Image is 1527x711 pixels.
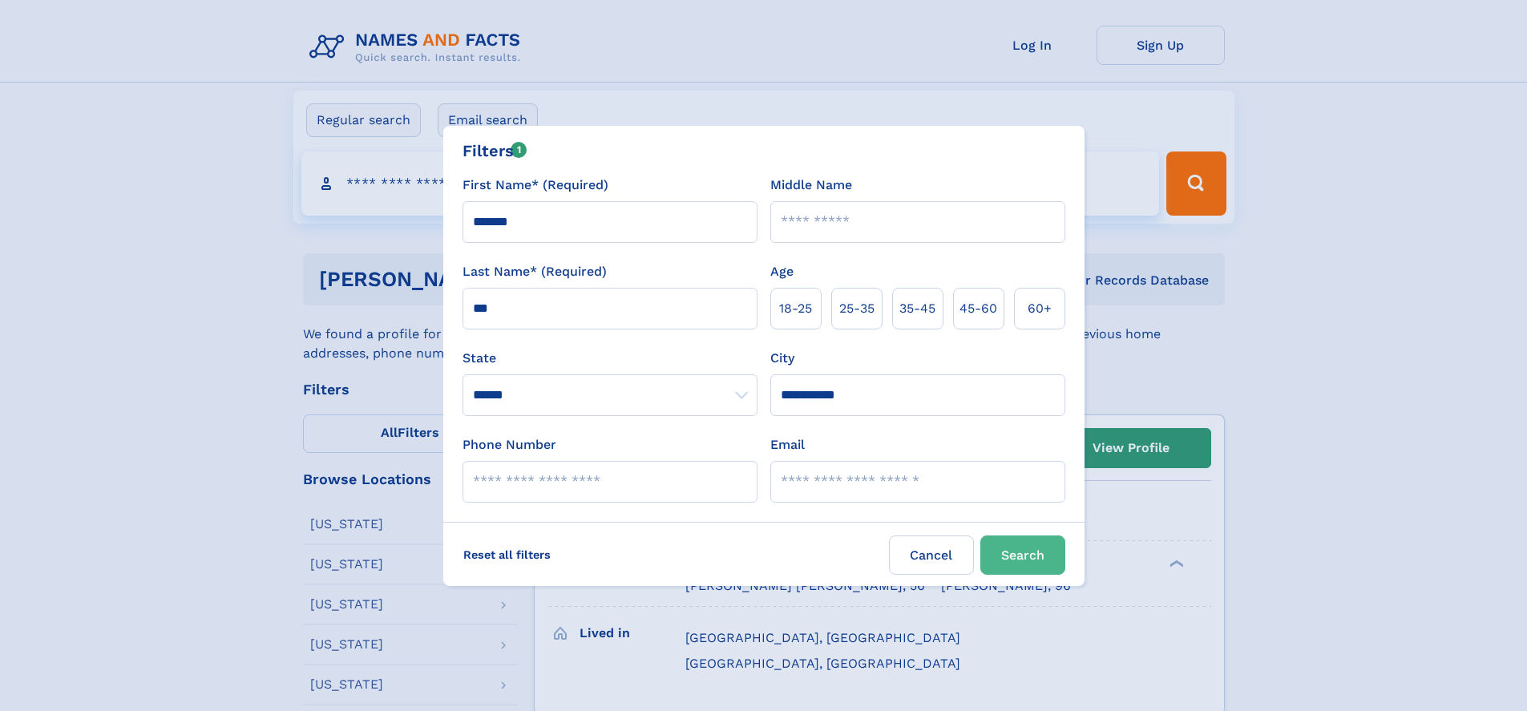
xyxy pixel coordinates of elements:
[889,535,974,575] label: Cancel
[453,535,561,574] label: Reset all filters
[463,349,757,368] label: State
[770,262,794,281] label: Age
[779,299,812,318] span: 18‑25
[463,262,607,281] label: Last Name* (Required)
[770,349,794,368] label: City
[463,176,608,195] label: First Name* (Required)
[899,299,935,318] span: 35‑45
[959,299,997,318] span: 45‑60
[463,139,527,163] div: Filters
[770,176,852,195] label: Middle Name
[980,535,1065,575] button: Search
[1028,299,1052,318] span: 60+
[770,435,805,454] label: Email
[463,435,556,454] label: Phone Number
[839,299,875,318] span: 25‑35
